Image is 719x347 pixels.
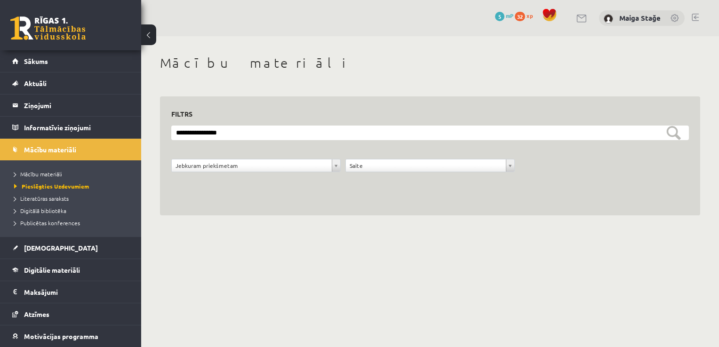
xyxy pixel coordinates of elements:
[24,266,80,274] span: Digitālie materiāli
[14,207,66,214] span: Digitālā bibliotēka
[12,259,129,281] a: Digitālie materiāli
[10,16,86,40] a: Rīgas 1. Tālmācības vidusskola
[14,219,80,227] span: Publicētas konferences
[527,12,533,19] span: xp
[346,159,514,172] a: Saite
[14,182,132,190] a: Pieslēgties Uzdevumiem
[14,170,132,178] a: Mācību materiāli
[604,14,613,24] img: Maiga Stağe
[160,55,700,71] h1: Mācību materiāli
[24,281,129,303] legend: Maksājumi
[12,117,129,138] a: Informatīvie ziņojumi
[176,159,328,172] span: Jebkuram priekšmetam
[495,12,504,21] span: 5
[24,117,129,138] legend: Informatīvie ziņojumi
[14,194,132,203] a: Literatūras saraksts
[24,79,47,87] span: Aktuāli
[171,108,678,120] h3: Filtrs
[12,237,129,259] a: [DEMOGRAPHIC_DATA]
[24,310,49,318] span: Atzīmes
[495,12,513,19] a: 5 mP
[24,95,129,116] legend: Ziņojumi
[24,57,48,65] span: Sākums
[12,139,129,160] a: Mācību materiāli
[515,12,525,21] span: 32
[24,145,76,154] span: Mācību materiāli
[12,72,129,94] a: Aktuāli
[619,13,661,23] a: Maiga Stağe
[12,325,129,347] a: Motivācijas programma
[172,159,340,172] a: Jebkuram priekšmetam
[24,244,98,252] span: [DEMOGRAPHIC_DATA]
[14,182,89,190] span: Pieslēgties Uzdevumiem
[12,281,129,303] a: Maksājumi
[12,303,129,325] a: Atzīmes
[515,12,537,19] a: 32 xp
[14,219,132,227] a: Publicētas konferences
[24,332,98,340] span: Motivācijas programma
[12,50,129,72] a: Sākums
[12,95,129,116] a: Ziņojumi
[14,170,62,178] span: Mācību materiāli
[14,206,132,215] a: Digitālā bibliotēka
[14,195,69,202] span: Literatūras saraksts
[506,12,513,19] span: mP
[350,159,502,172] span: Saite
